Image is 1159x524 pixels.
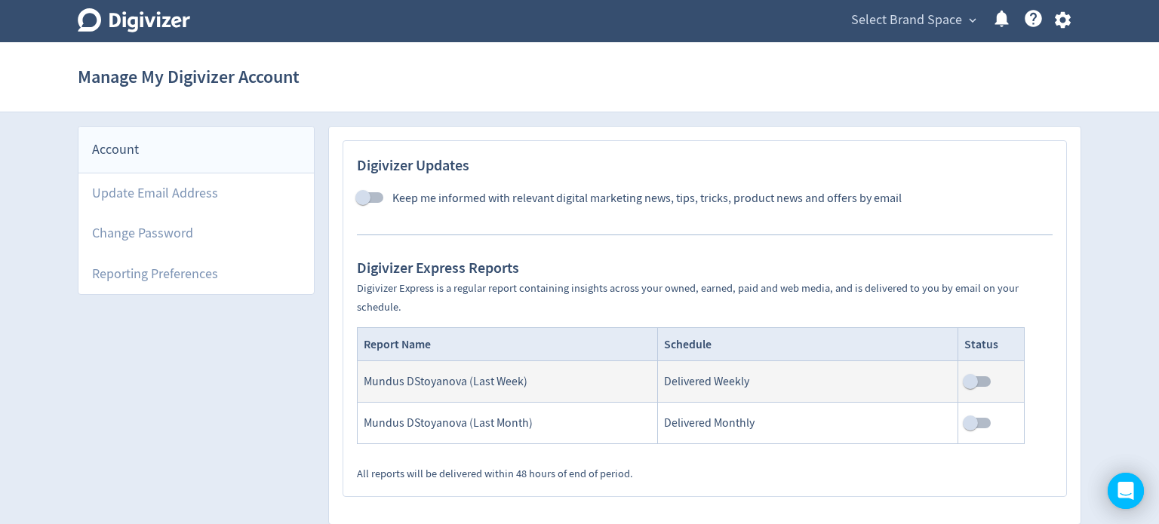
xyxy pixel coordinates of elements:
small: All reports will be delivered within 48 hours of end of period. [357,467,633,481]
a: Change Password [78,213,314,253]
div: Open Intercom Messenger [1108,473,1144,509]
td: Mundus DStoyanova (Last Week) [358,361,658,403]
th: Status [958,328,1024,361]
th: Schedule [658,328,958,361]
button: Select Brand Space [846,8,980,32]
th: Report Name [358,328,658,361]
h2: Digivizer Updates [357,155,1053,176]
a: Reporting Preferences [78,254,314,294]
span: expand_more [966,14,979,27]
div: Account [78,127,314,173]
span: Select Brand Space [851,8,962,32]
span: Keep me informed with relevant digital marketing news, tips, tricks, product news and offers by e... [392,191,902,206]
td: Delivered Monthly [658,403,958,444]
small: Digivizer Express is a regular report containing insights across your owned, earned, paid and web... [357,281,1019,314]
a: Update Email Address [78,173,314,213]
h2: Digivizer Express Reports [357,257,1053,278]
h1: Manage My Digivizer Account [78,53,300,101]
td: Mundus DStoyanova (Last Month) [358,403,658,444]
td: Delivered Weekly [658,361,958,403]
